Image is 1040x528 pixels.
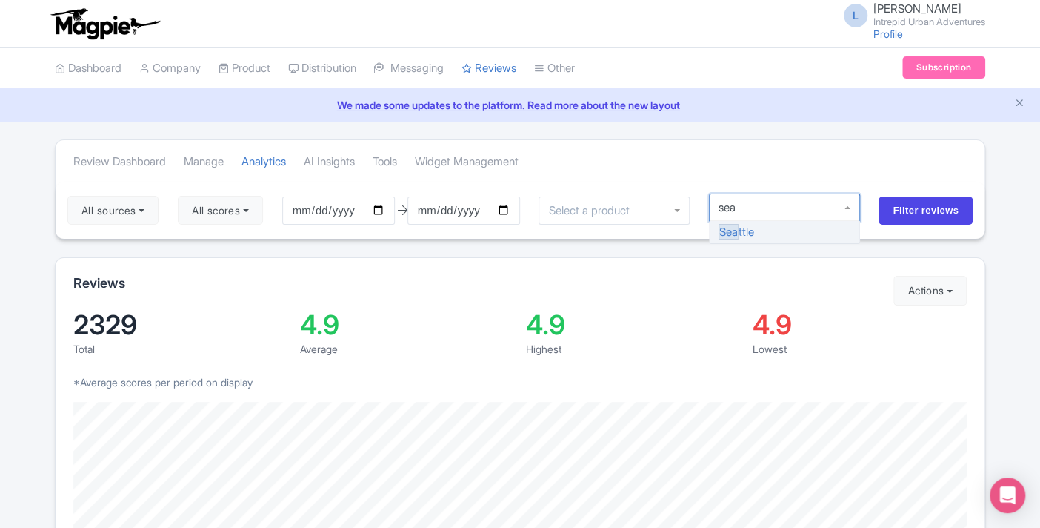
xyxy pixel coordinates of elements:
a: AI Insights [304,142,355,182]
div: 4.9 [300,311,515,338]
div: Average [300,341,515,357]
p: *Average scores per period on display [73,374,967,390]
input: Select a collection [719,201,740,214]
a: Review Dashboard [73,142,166,182]
h2: Reviews [73,276,125,291]
button: All sources [67,196,159,225]
div: Total [73,341,288,357]
span: L [844,4,867,27]
a: Dashboard [55,48,121,89]
div: 4.9 [753,311,967,338]
a: Manage [184,142,224,182]
div: Open Intercom Messenger [990,478,1025,513]
span: [PERSON_NAME] [873,1,961,16]
a: Product [219,48,270,89]
a: Distribution [288,48,356,89]
a: Widget Management [415,142,519,182]
div: ttle [710,221,859,243]
a: Tools [373,142,397,182]
span: Sea [719,224,739,240]
a: Subscription [902,56,985,79]
a: Other [534,48,575,89]
button: Actions [893,276,967,306]
div: 4.9 [526,311,741,338]
div: Lowest [753,341,967,357]
a: Company [139,48,201,89]
a: Messaging [374,48,444,89]
a: Analytics [241,142,286,182]
a: Profile [873,27,903,40]
input: Select a product [548,204,637,217]
a: Reviews [461,48,516,89]
button: All scores [178,196,263,225]
small: Intrepid Urban Adventures [873,17,985,27]
button: Close announcement [1014,96,1025,113]
a: L [PERSON_NAME] Intrepid Urban Adventures [835,3,985,27]
div: Highest [526,341,741,357]
div: 2329 [73,311,288,338]
a: We made some updates to the platform. Read more about the new layout [9,97,1031,113]
input: Filter reviews [879,197,973,225]
img: logo-ab69f6fb50320c5b225c76a69d11143b.png [47,7,162,40]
